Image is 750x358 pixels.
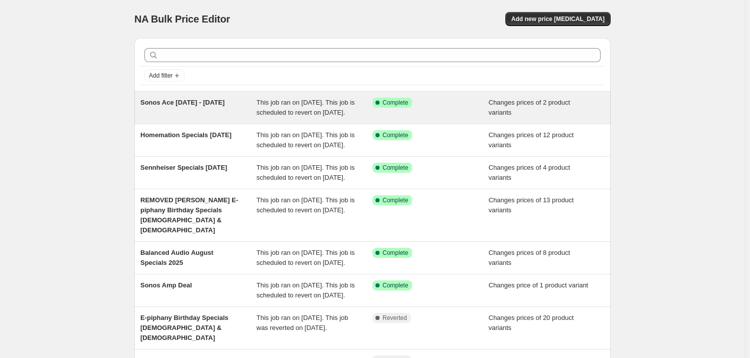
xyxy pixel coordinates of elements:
span: This job ran on [DATE]. This job is scheduled to revert on [DATE]. [257,249,355,266]
span: REMOVED [PERSON_NAME] E-piphany Birthday Specials [DEMOGRAPHIC_DATA] & [DEMOGRAPHIC_DATA] [140,196,238,234]
span: Add filter [149,72,172,80]
span: Changes prices of 4 product variants [489,164,571,181]
span: Complete [383,131,408,139]
span: Reverted [383,314,407,322]
span: Changes prices of 2 product variants [489,99,571,116]
span: Homemation Specials [DATE] [140,131,232,139]
span: Complete [383,249,408,257]
span: Balanced Audio August Specials 2025 [140,249,214,266]
span: Sonos Amp Deal [140,281,192,289]
span: Sennheiser Specials [DATE] [140,164,227,171]
button: Add new price [MEDICAL_DATA] [505,12,611,26]
span: This job ran on [DATE]. This job is scheduled to revert on [DATE]. [257,164,355,181]
span: Changes prices of 13 product variants [489,196,574,214]
span: Changes prices of 12 product variants [489,131,574,149]
span: This job ran on [DATE]. This job was reverted on [DATE]. [257,314,348,331]
button: Add filter [144,70,184,82]
span: Complete [383,196,408,204]
span: Complete [383,281,408,289]
span: Changes prices of 20 product variants [489,314,574,331]
span: This job ran on [DATE]. This job is scheduled to revert on [DATE]. [257,99,355,116]
span: NA Bulk Price Editor [134,14,230,25]
span: E-piphany Birthday Specials [DEMOGRAPHIC_DATA] & [DEMOGRAPHIC_DATA] [140,314,229,341]
span: Complete [383,164,408,172]
span: Complete [383,99,408,107]
span: This job ran on [DATE]. This job is scheduled to revert on [DATE]. [257,281,355,299]
span: This job ran on [DATE]. This job is scheduled to revert on [DATE]. [257,196,355,214]
span: Add new price [MEDICAL_DATA] [511,15,605,23]
span: Changes prices of 8 product variants [489,249,571,266]
span: This job ran on [DATE]. This job is scheduled to revert on [DATE]. [257,131,355,149]
span: Sonos Ace [DATE] - [DATE] [140,99,225,106]
span: Changes price of 1 product variant [489,281,589,289]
